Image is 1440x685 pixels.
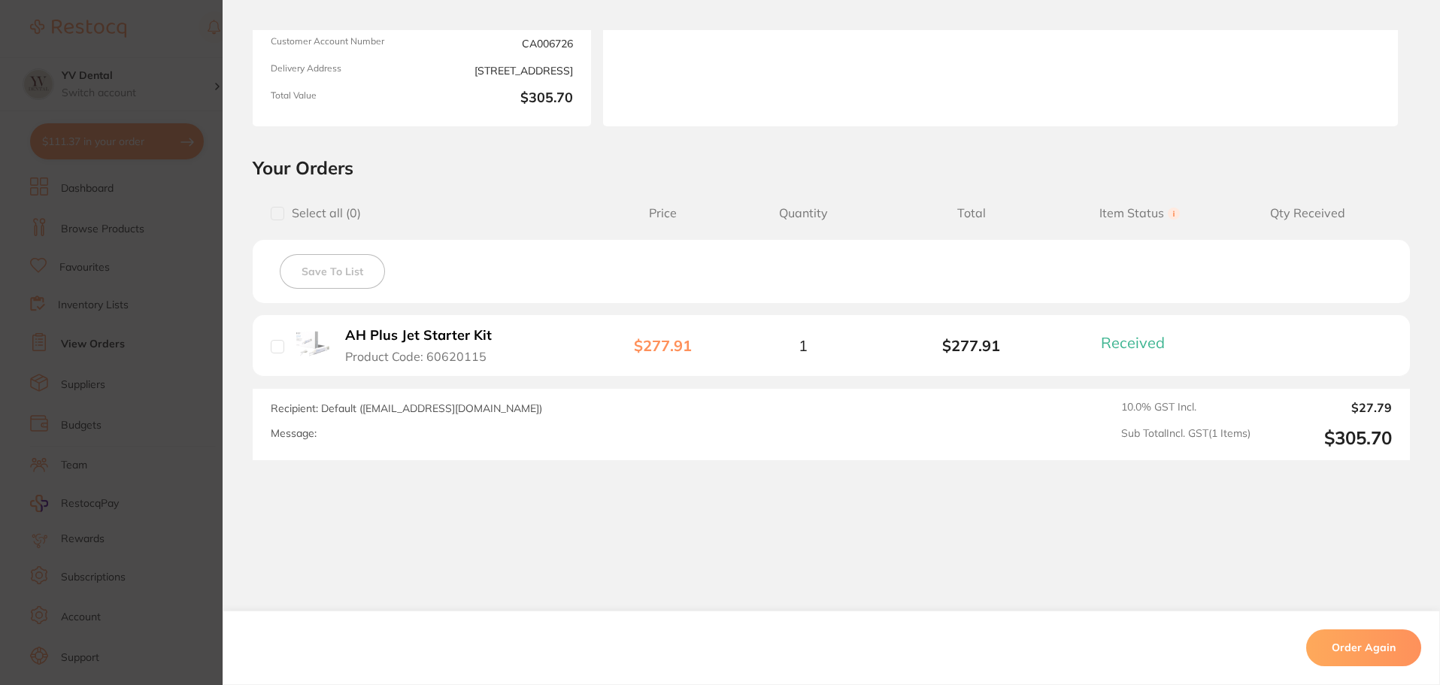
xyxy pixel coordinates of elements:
[1263,427,1392,449] output: $305.70
[887,206,1056,220] span: Total
[1121,427,1251,449] span: Sub Total Incl. GST ( 1 Items)
[280,254,385,289] button: Save To List
[1306,629,1421,665] button: Order Again
[1101,333,1165,352] span: Received
[634,336,692,355] b: $277.91
[1223,206,1392,220] span: Qty Received
[296,327,329,361] img: AH Plus Jet Starter Kit
[1121,401,1251,414] span: 10.0 % GST Incl.
[345,350,487,363] span: Product Code: 60620115
[887,337,1056,354] b: $277.91
[1263,401,1392,414] output: $27.79
[607,206,719,220] span: Price
[253,156,1410,179] h2: Your Orders
[1056,206,1224,220] span: Item Status
[284,206,361,220] span: Select all ( 0 )
[271,36,416,51] span: Customer Account Number
[1096,333,1183,352] button: Received
[428,36,573,51] span: CA006726
[271,63,416,78] span: Delivery Address
[271,402,542,415] span: Recipient: Default ( [EMAIL_ADDRESS][DOMAIN_NAME] )
[345,328,492,344] b: AH Plus Jet Starter Kit
[799,337,808,354] span: 1
[428,90,573,108] b: $305.70
[719,206,887,220] span: Quantity
[271,90,416,108] span: Total Value
[428,63,573,78] span: [STREET_ADDRESS]
[341,327,511,364] button: AH Plus Jet Starter Kit Product Code: 60620115
[271,427,317,440] label: Message:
